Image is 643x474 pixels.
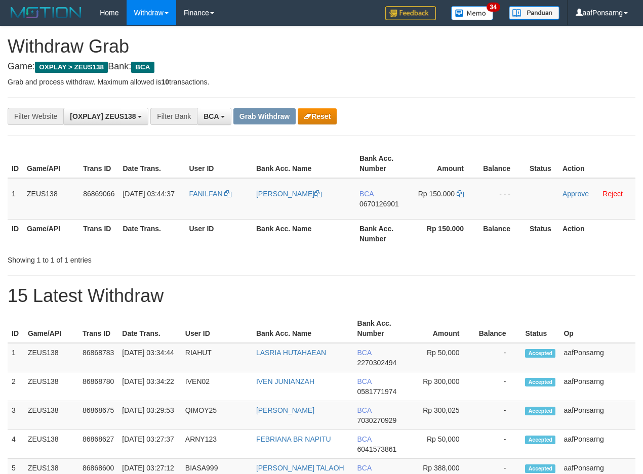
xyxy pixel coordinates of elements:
a: [PERSON_NAME] [256,190,322,198]
span: Rp 150.000 [418,190,455,198]
h1: 15 Latest Withdraw [8,286,635,306]
span: BCA [357,377,372,385]
th: Op [559,314,635,343]
button: Reset [298,108,337,124]
th: Action [558,219,635,248]
th: Amount [409,314,474,343]
th: Date Trans. [118,314,181,343]
a: FANILFAN [189,190,231,198]
th: ID [8,219,23,248]
td: aafPonsarng [559,401,635,430]
span: [DATE] 03:44:37 [123,190,174,198]
th: User ID [185,219,252,248]
img: MOTION_logo.png [8,5,85,20]
th: Trans ID [79,219,118,248]
span: 86869066 [83,190,114,198]
strong: 10 [161,78,169,86]
a: [PERSON_NAME] TALAOH [256,464,344,472]
a: IVEN JUNIANZAH [256,377,314,385]
th: Trans ID [78,314,118,343]
td: - [475,401,521,430]
td: 3 [8,401,24,430]
td: 86868783 [78,343,118,372]
th: Status [521,314,559,343]
td: IVEN02 [181,372,252,401]
td: - [475,372,521,401]
td: - [475,343,521,372]
th: Date Trans. [118,149,185,178]
td: 86868627 [78,430,118,459]
span: BCA [357,406,372,414]
td: Rp 300,025 [409,401,474,430]
img: panduan.png [509,6,559,20]
span: BCA [357,435,372,443]
th: Date Trans. [118,219,185,248]
span: FANILFAN [189,190,222,198]
p: Grab and process withdraw. Maximum allowed is transactions. [8,77,635,87]
th: Bank Acc. Name [252,219,355,248]
h1: Withdraw Grab [8,36,635,57]
td: RIAHUT [181,343,252,372]
td: ZEUS138 [24,401,78,430]
span: Copy 0581771974 to clipboard [357,387,397,396]
td: ARNY123 [181,430,252,459]
th: Status [526,219,558,248]
span: BCA [359,190,374,198]
span: BCA [204,112,219,120]
td: aafPonsarng [559,372,635,401]
th: Balance [475,314,521,343]
td: [DATE] 03:29:53 [118,401,181,430]
span: 34 [487,3,500,12]
td: 4 [8,430,24,459]
a: Copy 150000 to clipboard [457,190,464,198]
td: 1 [8,178,23,220]
a: Approve [562,190,589,198]
td: [DATE] 03:34:44 [118,343,181,372]
td: ZEUS138 [24,430,78,459]
td: [DATE] 03:27:37 [118,430,181,459]
span: Accepted [525,407,555,415]
td: 86868780 [78,372,118,401]
span: Accepted [525,349,555,358]
button: Grab Withdraw [233,108,296,124]
th: Amount [413,149,479,178]
td: aafPonsarng [559,343,635,372]
td: ZEUS138 [23,178,79,220]
span: BCA [357,349,372,357]
div: Filter Bank [150,108,197,125]
td: - [475,430,521,459]
span: OXPLAY > ZEUS138 [35,62,108,73]
span: Copy 2270302494 to clipboard [357,359,397,367]
span: BCA [131,62,154,73]
span: Copy 0670126901 to clipboard [359,200,399,208]
th: Game/API [23,219,79,248]
span: Copy 6041573861 to clipboard [357,445,397,453]
td: Rp 50,000 [409,430,474,459]
h4: Game: Bank: [8,62,635,72]
th: ID [8,149,23,178]
td: QIMOY25 [181,401,252,430]
div: Filter Website [8,108,63,125]
span: BCA [357,464,372,472]
th: ID [8,314,24,343]
div: Showing 1 to 1 of 1 entries [8,251,260,265]
button: [OXPLAY] ZEUS138 [63,108,148,125]
td: Rp 300,000 [409,372,474,401]
span: Accepted [525,378,555,386]
th: Game/API [23,149,79,178]
th: Rp 150.000 [413,219,479,248]
th: Balance [479,219,526,248]
span: Accepted [525,436,555,444]
th: Action [558,149,635,178]
th: User ID [185,149,252,178]
th: Bank Acc. Name [252,314,353,343]
img: Button%20Memo.svg [451,6,494,20]
td: [DATE] 03:34:22 [118,372,181,401]
td: Rp 50,000 [409,343,474,372]
td: aafPonsarng [559,430,635,459]
td: - - - [479,178,526,220]
th: Bank Acc. Number [353,314,410,343]
span: Copy 7030270929 to clipboard [357,416,397,424]
td: ZEUS138 [24,372,78,401]
td: ZEUS138 [24,343,78,372]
